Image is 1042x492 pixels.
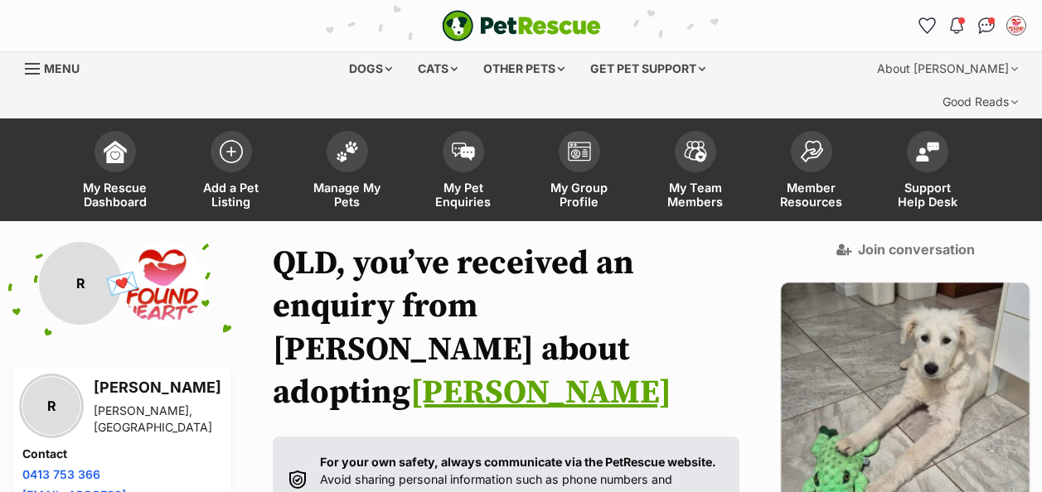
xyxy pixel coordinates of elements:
a: My Rescue Dashboard [57,123,173,221]
img: manage-my-pets-icon-02211641906a0b7f246fdf0571729dbe1e7629f14944591b6c1af311fb30b64b.svg [336,141,359,162]
h4: Contact [22,446,221,462]
span: My Team Members [658,181,733,209]
a: Support Help Desk [870,123,986,221]
a: PetRescue [442,10,601,41]
img: notifications-46538b983faf8c2785f20acdc204bb7945ddae34d4c08c2a6579f10ce5e182be.svg [950,17,963,34]
a: [PERSON_NAME] [410,372,671,413]
span: Member Resources [774,181,849,209]
a: Conversations [973,12,1000,39]
div: R [22,377,80,435]
h1: QLD, you’ve received an enquiry from [PERSON_NAME] about adopting [273,242,739,414]
img: pet-enquiries-icon-7e3ad2cf08bfb03b45e93fb7055b45f3efa6380592205ae92323e6603595dc1f.svg [452,142,475,161]
img: Found Hearts Limited profile pic [122,242,205,325]
span: 💌 [104,266,141,301]
a: Favourites [914,12,940,39]
img: logo-e224e6f780fb5917bec1dbf3a21bbac754714ae5b6737aabdf751b685950b380.svg [442,10,601,41]
img: group-profile-icon-3fa3cf56718a62981997c0bc7e787c4b2cf8bcc04b72c1350f741eb67cf2f40e.svg [568,142,591,162]
img: QLD CATS profile pic [1008,17,1025,34]
img: team-members-icon-5396bd8760b3fe7c0b43da4ab00e1e3bb1a5d9ba89233759b79545d2d3fc5d0d.svg [684,141,707,162]
a: Join conversation [836,242,975,257]
span: My Pet Enquiries [426,181,501,209]
div: Good Reads [931,85,1030,118]
div: Dogs [337,52,404,85]
iframe: Help Scout Beacon - Open [976,434,1025,484]
span: Support Help Desk [890,181,965,209]
img: member-resources-icon-8e73f808a243e03378d46382f2149f9095a855e16c252ad45f914b54edf8863c.svg [800,140,823,162]
a: Manage My Pets [289,123,405,221]
span: Menu [44,61,80,75]
a: Menu [25,52,91,82]
img: add-pet-listing-icon-0afa8454b4691262ce3f59096e99ab1cd57d4a30225e0717b998d2c9b9846f56.svg [220,140,243,163]
button: My account [1003,12,1030,39]
h3: [PERSON_NAME] [94,376,221,399]
ul: Account quick links [914,12,1030,39]
div: [PERSON_NAME], [GEOGRAPHIC_DATA] [94,403,221,436]
div: Get pet support [579,52,717,85]
img: help-desk-icon-fdf02630f3aa405de69fd3d07c3f3aa587a6932b1a1747fa1d2bba05be0121f9.svg [916,142,939,162]
img: dashboard-icon-eb2f2d2d3e046f16d808141f083e7271f6b2e854fb5c12c21221c1fb7104beca.svg [104,140,127,163]
span: Manage My Pets [310,181,385,209]
a: My Team Members [637,123,754,221]
strong: For your own safety, always communicate via the PetRescue website. [320,455,716,469]
button: Notifications [943,12,970,39]
a: 0413 753 366 [22,467,100,481]
span: My Rescue Dashboard [78,181,153,209]
a: Member Resources [754,123,870,221]
img: chat-41dd97257d64d25036548639549fe6c8038ab92f7586957e7f3b1b290dea8141.svg [978,17,996,34]
div: Other pets [472,52,576,85]
span: Add a Pet Listing [194,181,269,209]
a: My Group Profile [521,123,637,221]
a: Add a Pet Listing [173,123,289,221]
div: About [PERSON_NAME] [865,52,1030,85]
div: Cats [406,52,469,85]
div: R [39,242,122,325]
a: My Pet Enquiries [405,123,521,221]
span: My Group Profile [542,181,617,209]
